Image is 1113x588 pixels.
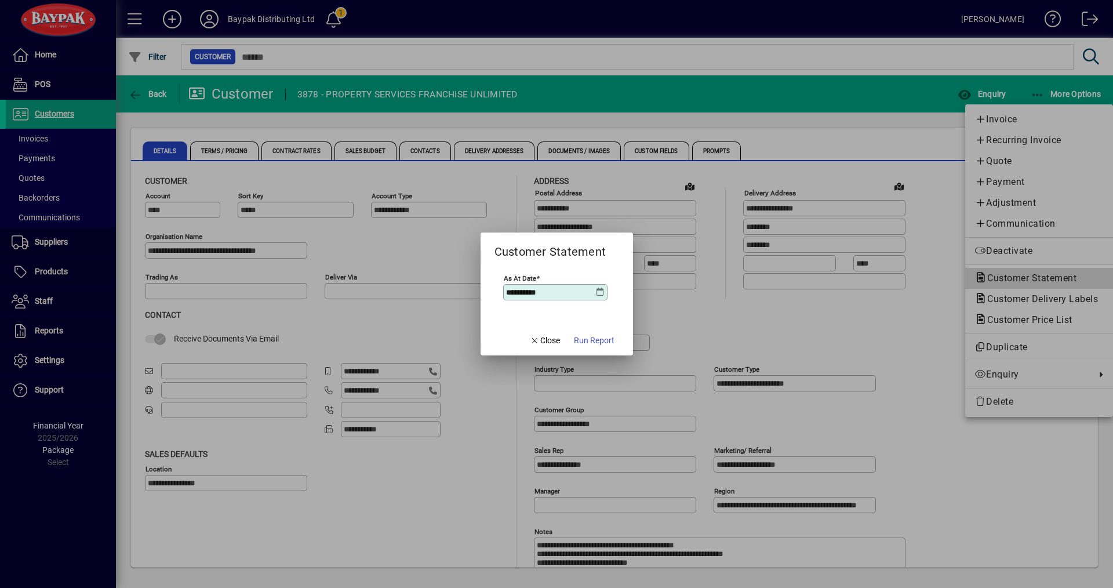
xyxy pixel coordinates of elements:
span: Close [530,335,560,347]
button: Close [525,330,565,351]
span: Run Report [574,335,614,347]
button: Run Report [569,330,619,351]
mat-label: As at Date [504,274,536,282]
h2: Customer Statement [481,233,620,261]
